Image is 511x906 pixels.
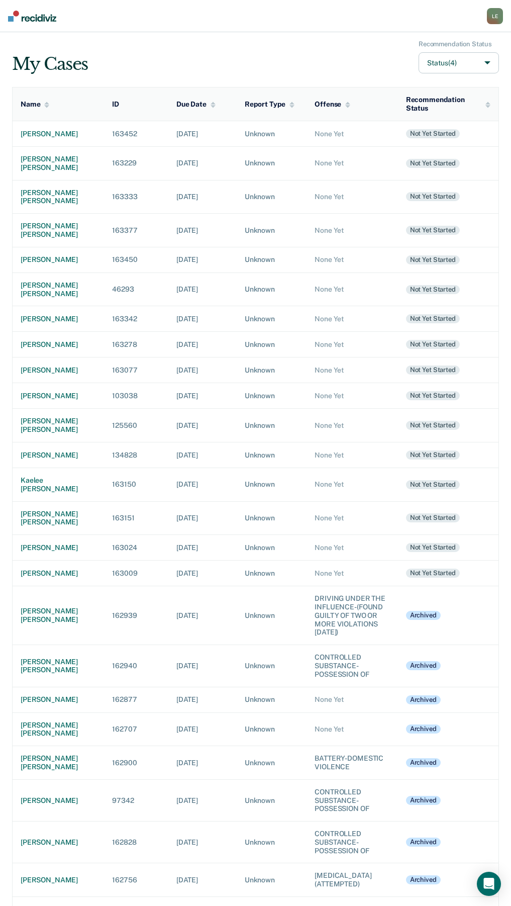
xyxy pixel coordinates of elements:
div: None Yet [315,543,389,552]
div: [PERSON_NAME] [21,451,96,460]
td: Unknown [237,561,307,586]
td: Unknown [237,332,307,357]
td: [DATE] [168,561,237,586]
div: Not yet started [406,513,460,522]
div: None Yet [315,315,389,323]
div: Not yet started [406,314,460,323]
td: [DATE] [168,383,237,409]
td: [DATE] [168,687,237,712]
td: [DATE] [168,822,237,863]
td: Unknown [237,586,307,645]
div: CONTROLLED SUBSTANCE-POSSESSION OF [315,788,389,813]
div: None Yet [315,226,389,235]
td: Unknown [237,501,307,535]
td: [DATE] [168,273,237,306]
td: 163452 [104,121,168,146]
div: Archived [406,838,441,847]
td: Unknown [237,863,307,897]
td: 163450 [104,247,168,273]
td: [DATE] [168,409,237,442]
div: [PERSON_NAME] [PERSON_NAME] [21,510,96,527]
div: Not yet started [406,480,460,489]
div: None Yet [315,725,389,734]
td: [DATE] [168,746,237,780]
td: Unknown [237,306,307,332]
div: CONTROLLED SUBSTANCE-POSSESSION OF [315,653,389,678]
div: [PERSON_NAME] [PERSON_NAME] [21,222,96,239]
td: Unknown [237,779,307,821]
div: CONTROLLED SUBSTANCE-POSSESSION OF [315,830,389,855]
div: None Yet [315,514,389,522]
div: Not yet started [406,421,460,430]
td: Unknown [237,273,307,306]
div: Not yet started [406,192,460,201]
td: [DATE] [168,586,237,645]
div: [PERSON_NAME] [21,796,96,805]
div: None Yet [315,193,389,201]
div: [PERSON_NAME] [PERSON_NAME] [21,754,96,771]
td: [DATE] [168,214,237,247]
div: Not yet started [406,129,460,138]
div: [PERSON_NAME] [21,695,96,704]
div: None Yet [315,366,389,375]
td: Unknown [237,442,307,468]
div: Not yet started [406,366,460,375]
div: [PERSON_NAME] [PERSON_NAME] [21,658,96,675]
td: 163333 [104,180,168,214]
td: 162756 [104,863,168,897]
div: None Yet [315,159,389,167]
td: 162877 [104,687,168,712]
div: Not yet started [406,569,460,578]
td: 125560 [104,409,168,442]
div: None Yet [315,695,389,704]
div: None Yet [315,569,389,578]
td: 163278 [104,332,168,357]
td: 134828 [104,442,168,468]
div: Archived [406,758,441,767]
td: Unknown [237,383,307,409]
td: Unknown [237,247,307,273]
td: 163009 [104,561,168,586]
td: 163150 [104,468,168,501]
div: [PERSON_NAME] [21,340,96,349]
td: 162707 [104,712,168,746]
div: Archived [406,661,441,670]
div: My Cases [12,54,88,74]
div: Due Date [176,100,216,109]
td: [DATE] [168,180,237,214]
td: 163342 [104,306,168,332]
div: kaelee [PERSON_NAME] [21,476,96,493]
div: Recommendation Status [406,96,490,113]
td: [DATE] [168,121,237,146]
td: [DATE] [168,247,237,273]
td: [DATE] [168,468,237,501]
div: [PERSON_NAME] [PERSON_NAME] [21,281,96,298]
div: None Yet [315,285,389,294]
img: Recidiviz [8,11,56,22]
td: [DATE] [168,306,237,332]
div: [PERSON_NAME] [21,392,96,400]
div: Not yet started [406,340,460,349]
div: Offense [315,100,350,109]
td: 163151 [104,501,168,535]
td: Unknown [237,746,307,780]
div: None Yet [315,340,389,349]
td: 163077 [104,357,168,383]
div: [PERSON_NAME] [21,315,96,323]
div: Not yet started [406,543,460,552]
td: 162900 [104,746,168,780]
div: BATTERY-DOMESTIC VIOLENCE [315,754,389,771]
td: Unknown [237,409,307,442]
div: None Yet [315,130,389,138]
div: DRIVING UNDER THE INFLUENCE-(FOUND GUILTY OF TWO OR MORE VIOLATIONS [DATE]) [315,594,389,637]
div: None Yet [315,421,389,430]
td: 163229 [104,146,168,180]
td: [DATE] [168,645,237,687]
td: Unknown [237,712,307,746]
td: Unknown [237,180,307,214]
div: None Yet [315,480,389,489]
td: Unknown [237,822,307,863]
td: 162828 [104,822,168,863]
td: [DATE] [168,357,237,383]
div: None Yet [315,392,389,400]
